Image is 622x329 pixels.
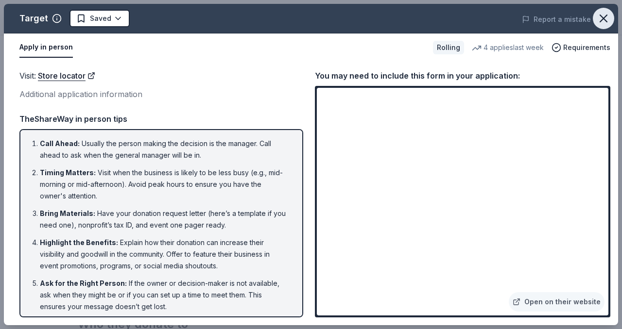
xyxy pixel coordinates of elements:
a: Store locator [38,69,95,82]
div: Additional application information [19,88,303,100]
div: Visit : [19,69,303,82]
span: Bring Materials : [40,209,95,217]
li: Visit when the business is likely to be less busy (e.g., mid-morning or mid-afternoon). Avoid pea... [40,167,289,202]
button: Requirements [552,42,610,53]
span: Ask for the Right Person : [40,279,127,287]
div: You may need to include this form in your application: [315,69,610,82]
span: Timing Matters : [40,168,96,177]
span: Highlight the Benefits : [40,238,118,247]
button: Saved [69,10,130,27]
li: If the owner or decision-maker is not available, ask when they might be or if you can set up a ti... [40,278,289,313]
li: Have your donation request letter (here’s a template if you need one), nonprofit’s tax ID, and ev... [40,208,289,231]
span: Call Ahead : [40,139,80,148]
button: Report a mistake [522,14,591,25]
li: Explain how their donation can increase their visibility and goodwill in the community. Offer to ... [40,237,289,272]
div: Target [19,11,48,26]
div: TheShareWay in person tips [19,113,303,125]
span: Requirements [563,42,610,53]
a: Open on their website [509,292,605,312]
button: Apply in person [19,37,73,58]
span: Saved [90,13,111,24]
div: Rolling [433,41,464,54]
div: 4 applies last week [472,42,544,53]
li: Usually the person making the decision is the manager. Call ahead to ask when the general manager... [40,138,289,161]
